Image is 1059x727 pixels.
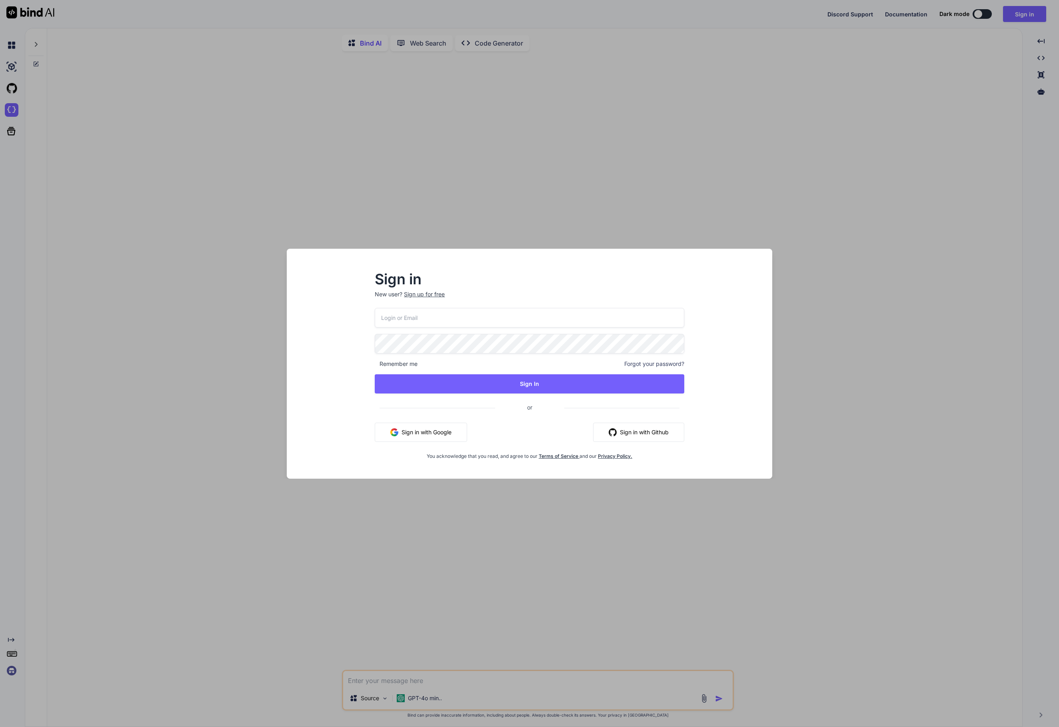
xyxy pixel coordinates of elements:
span: Forgot your password? [624,360,684,368]
img: google [390,428,398,436]
input: Login or Email [375,308,684,328]
span: or [495,397,564,417]
button: Sign in with Github [593,423,684,442]
p: New user? [375,290,684,308]
a: Privacy Policy. [598,453,632,459]
div: You acknowledge that you read, and agree to our and our [426,448,632,459]
h2: Sign in [375,273,684,286]
a: Terms of Service [539,453,579,459]
div: Sign up for free [404,290,445,298]
span: Remember me [375,360,418,368]
button: Sign In [375,374,684,393]
button: Sign in with Google [375,423,467,442]
img: github [609,428,617,436]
